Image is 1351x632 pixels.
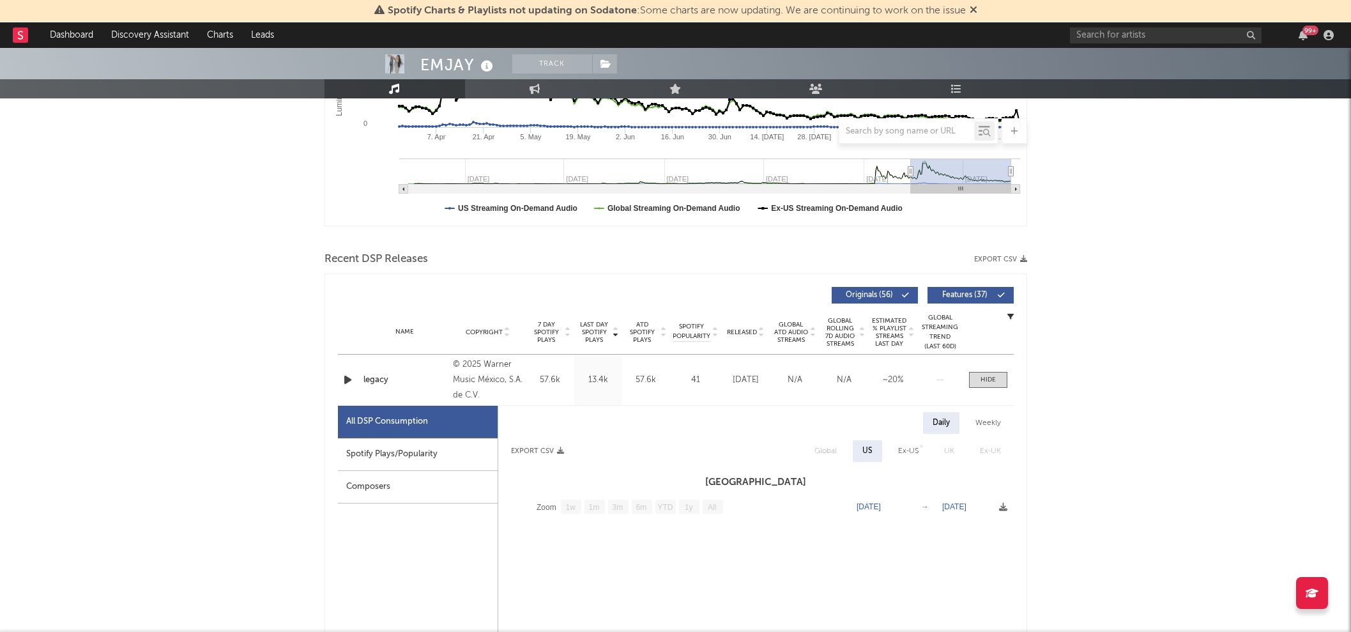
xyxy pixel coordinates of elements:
button: 99+ [1299,30,1308,40]
text: 1w [565,503,576,512]
span: Dismiss [970,6,977,16]
span: : Some charts are now updating. We are continuing to work on the issue [388,6,966,16]
div: ~ 20 % [872,374,915,387]
span: Copyright [466,328,503,336]
h3: [GEOGRAPHIC_DATA] [498,475,1014,490]
span: 7 Day Spotify Plays [530,321,563,344]
div: 57.6k [625,374,667,387]
button: Originals(56) [832,287,918,304]
input: Search by song name or URL [839,127,974,137]
span: Features ( 37 ) [936,291,995,299]
button: Export CSV [974,256,1027,263]
span: Released [727,328,757,336]
text: All [707,503,715,512]
div: 41 [673,374,718,387]
div: All DSP Consumption [338,406,498,438]
span: Global Rolling 7D Audio Streams [823,317,858,348]
text: [DATE] [857,502,881,511]
div: 57.6k [530,374,571,387]
div: Daily [923,412,959,434]
span: Global ATD Audio Streams [774,321,809,344]
a: Dashboard [41,22,102,48]
span: Spotify Charts & Playlists not updating on Sodatone [388,6,637,16]
span: Estimated % Playlist Streams Last Day [872,317,907,348]
a: Charts [198,22,242,48]
text: YTD [657,503,673,512]
div: N/A [823,374,866,387]
text: US Streaming On-Demand Audio [458,204,577,213]
span: Originals ( 56 ) [840,291,899,299]
div: 13.4k [577,374,619,387]
text: Luminate Daily Streams [335,35,344,116]
text: → [921,502,929,511]
text: Zoom [537,503,556,512]
span: ATD Spotify Plays [625,321,659,344]
text: 1y [684,503,692,512]
div: Composers [338,471,498,504]
span: Recent DSP Releases [324,252,428,267]
div: US [862,443,873,459]
a: Leads [242,22,283,48]
div: Name [363,327,447,337]
input: Search for artists [1070,27,1262,43]
text: 6m [636,503,646,512]
text: 1m [588,503,599,512]
a: legacy [363,374,447,387]
text: 3m [612,503,623,512]
div: N/A [774,374,816,387]
span: Last Day Spotify Plays [577,321,611,344]
div: Global Streaming Trend (Last 60D) [921,313,959,351]
a: Discovery Assistant [102,22,198,48]
div: Spotify Plays/Popularity [338,438,498,471]
div: [DATE] [724,374,767,387]
div: © 2025 Warner Music México, S.A. de C.V. [453,357,523,403]
text: Ex-US Streaming On-Demand Audio [771,204,903,213]
div: EMJAY [420,54,496,75]
span: Spotify Popularity [673,322,710,341]
button: Export CSV [511,447,564,455]
div: Weekly [966,412,1011,434]
div: Ex-US [898,443,919,459]
button: Track [512,54,592,73]
text: [DATE] [942,502,966,511]
text: Global Streaming On-Demand Audio [607,204,740,213]
button: Features(37) [927,287,1014,304]
div: All DSP Consumption [346,414,428,429]
div: 99 + [1302,26,1318,35]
